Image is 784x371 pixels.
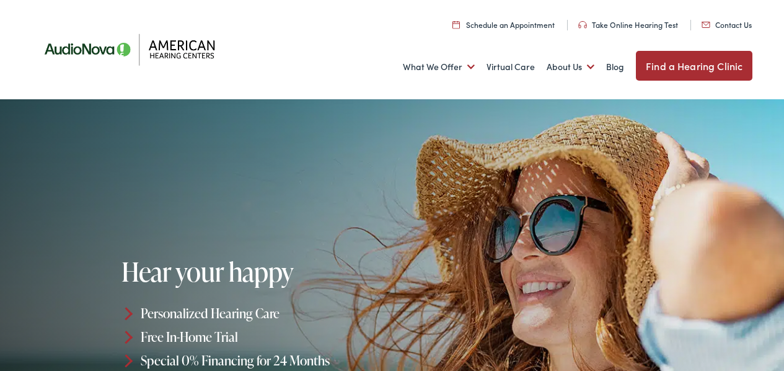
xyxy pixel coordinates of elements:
[606,44,624,90] a: Blog
[121,257,396,286] h1: Hear your happy
[403,44,475,90] a: What We Offer
[578,19,678,30] a: Take Online Hearing Test
[702,19,752,30] a: Contact Us
[452,20,460,29] img: utility icon
[121,302,396,325] li: Personalized Hearing Care
[578,21,587,29] img: utility icon
[121,325,396,349] li: Free In-Home Trial
[702,22,710,28] img: utility icon
[452,19,555,30] a: Schedule an Appointment
[636,51,752,81] a: Find a Hearing Clinic
[547,44,594,90] a: About Us
[487,44,535,90] a: Virtual Care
